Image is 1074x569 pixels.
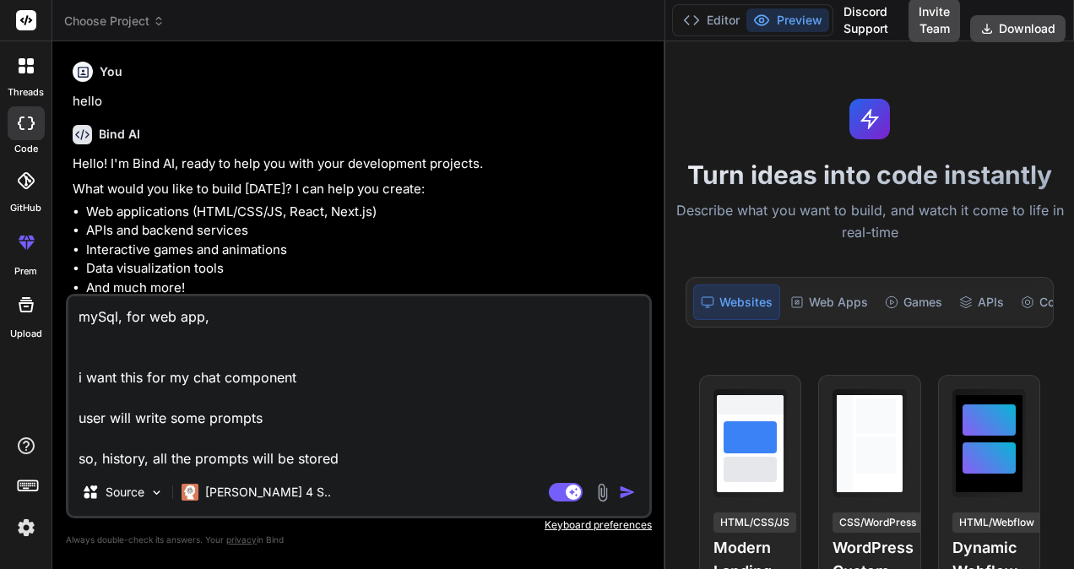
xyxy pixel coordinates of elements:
div: Games [878,284,949,320]
div: Web Apps [784,284,875,320]
img: Claude 4 Sonnet [182,484,198,501]
h6: You [100,63,122,80]
p: Always double-check its answers. Your in Bind [66,532,652,548]
img: attachment [593,483,612,502]
li: Interactive games and animations [86,241,648,260]
li: And much more! [86,279,648,298]
div: Websites [693,284,780,320]
textarea: mySql, for web app, i want this for my chat component user will write some prompts so, history, a... [68,296,649,469]
label: Upload [10,327,42,341]
p: hello [73,92,648,111]
li: Web applications (HTML/CSS/JS, React, Next.js) [86,203,648,222]
li: APIs and backend services [86,221,648,241]
label: code [14,142,38,156]
h1: Turn ideas into code instantly [675,160,1064,190]
button: Download [970,15,1066,42]
label: prem [14,264,37,279]
div: HTML/Webflow [952,512,1041,533]
p: What would you like to build [DATE]? I can help you create: [73,180,648,199]
p: Describe what you want to build, and watch it come to life in real-time [675,200,1064,243]
img: icon [619,484,636,501]
div: APIs [952,284,1011,320]
p: Keyboard preferences [66,518,652,532]
h6: Bind AI [99,126,140,143]
p: Hello! I'm Bind AI, ready to help you with your development projects. [73,154,648,174]
p: [PERSON_NAME] 4 S.. [205,484,331,501]
label: GitHub [10,201,41,215]
img: settings [12,513,41,542]
li: Data visualization tools [86,259,648,279]
img: Pick Models [149,485,164,500]
span: privacy [226,534,257,545]
span: Choose Project [64,13,165,30]
button: Preview [746,8,829,32]
label: threads [8,85,44,100]
div: CSS/WordPress [833,512,923,533]
button: Editor [676,8,746,32]
div: HTML/CSS/JS [713,512,796,533]
p: Source [106,484,144,501]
